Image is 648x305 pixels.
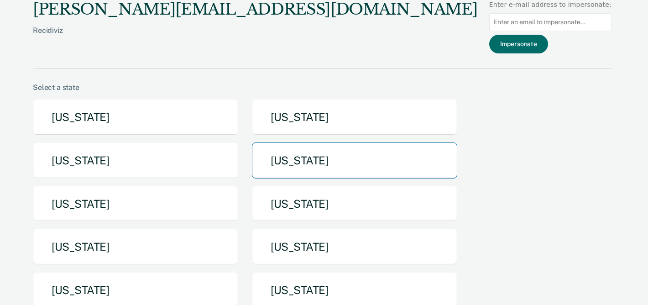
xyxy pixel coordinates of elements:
[489,35,548,53] button: Impersonate
[489,13,611,31] input: Enter an email to impersonate...
[33,142,238,179] button: [US_STATE]
[252,186,457,222] button: [US_STATE]
[252,99,457,135] button: [US_STATE]
[252,142,457,179] button: [US_STATE]
[33,99,238,135] button: [US_STATE]
[33,83,611,92] div: Select a state
[33,229,238,265] button: [US_STATE]
[252,229,457,265] button: [US_STATE]
[33,186,238,222] button: [US_STATE]
[33,26,477,49] div: Recidiviz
